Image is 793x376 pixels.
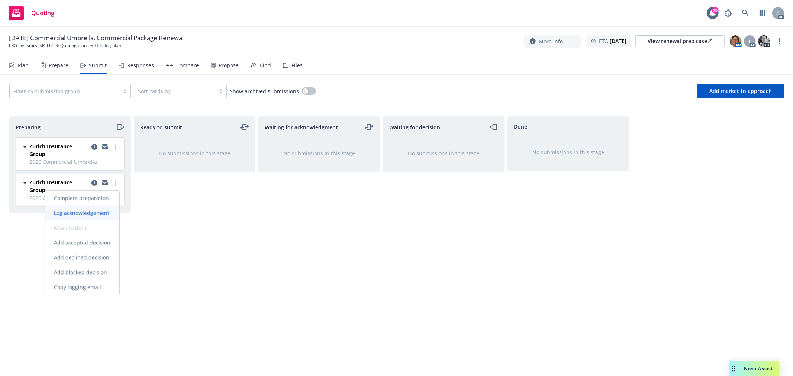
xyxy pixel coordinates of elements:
[45,239,119,246] span: Add accepted decision
[489,123,498,132] a: moveLeft
[95,42,121,49] span: Quoting plan
[775,37,784,46] a: more
[729,361,780,376] button: Nova Assist
[738,6,753,20] a: Search
[29,142,88,158] span: Zurich Insurance Group
[90,142,99,151] a: copy logging email
[111,142,120,151] a: more
[610,38,626,45] strong: [DATE]
[291,62,303,68] div: Files
[6,3,57,23] a: Quoting
[240,123,249,132] a: moveLeftRight
[45,224,97,231] span: Move to done
[524,35,581,48] button: More info...
[45,283,110,291] span: Copy logging email
[60,42,89,49] a: Quoting plans
[230,87,299,95] span: Show archived submissions
[9,42,54,49] a: LRG Investors JSR, LLC
[265,123,338,131] span: Waiting for acknowledgment
[729,361,738,376] div: Drag to move
[45,269,116,276] span: Add blocked decision
[709,87,772,94] span: Add market to approach
[260,62,271,68] div: Bind
[520,148,617,156] div: No submissions in this stage
[730,35,742,47] img: photo
[49,62,68,68] div: Prepare
[45,254,118,261] span: Add declined decision
[744,365,774,372] span: Nova Assist
[90,178,99,187] a: copy logging email
[271,149,368,157] div: No submissions in this stage
[755,6,770,20] a: Switch app
[748,38,751,45] span: L
[9,33,184,42] span: [DATE] Commercial Umbrella, Commercial Package Renewal
[31,10,54,16] span: Quoting
[18,62,29,68] div: Plan
[395,149,492,157] div: No submissions in this stage
[697,84,784,98] button: Add market to approach
[29,158,120,166] span: 2026 Commercial Umbrella
[45,209,118,216] span: Log acknowledgement
[514,123,527,130] span: Done
[16,123,41,131] span: Preparing
[100,142,109,151] a: copy logging email
[365,123,374,132] a: moveLeftRight
[712,7,719,14] div: 29
[758,35,770,47] img: photo
[140,123,182,131] span: Ready to submit
[29,178,88,194] span: Zurich Insurance Group
[599,37,626,45] span: ETA :
[219,62,239,68] div: Propose
[100,178,109,187] a: copy logging email
[116,123,125,132] a: moveRight
[176,62,199,68] div: Compare
[146,149,243,157] div: No submissions in this stage
[389,123,440,131] span: Waiting for decision
[539,38,567,45] span: More info...
[89,62,107,68] div: Submit
[635,35,725,47] a: View renewal prep case
[721,6,736,20] a: Report a Bug
[45,194,118,201] span: Complete preparation
[111,178,120,187] a: more
[29,194,120,202] span: 2026 Commercial Package
[648,36,712,47] div: View renewal prep case
[127,62,154,68] div: Responses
